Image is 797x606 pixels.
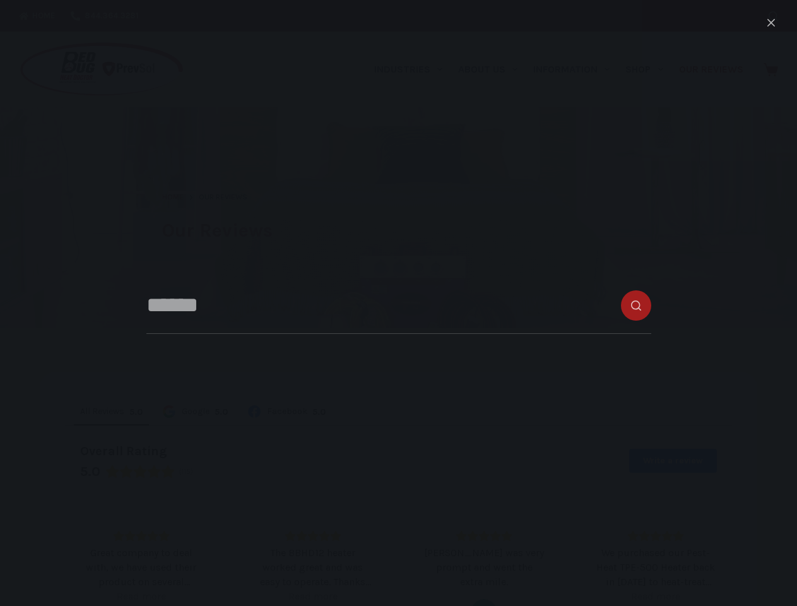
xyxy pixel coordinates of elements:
[19,42,184,98] img: Prevsol/Bed Bug Heat Doctor
[252,545,374,589] div: The BBHD12 heater worked great and was easy to operate. Thanks [PERSON_NAME] it was nice meeting ...
[162,191,184,204] a: Home
[288,589,338,603] div: Read more
[10,5,48,43] button: Open LiveChat chat widget
[424,545,545,589] div: [PERSON_NAME] was very prompt and went the extra mile.
[81,530,202,542] div: Rating: 5.0 out of 5
[450,32,525,107] a: About Us
[117,589,166,603] div: Read more
[80,463,100,480] div: 5.0
[424,530,545,542] div: Rating: 5.0 out of 5
[215,407,228,417] div: Rating: 5.0 out of 5
[526,32,618,107] a: Information
[182,407,210,416] span: Google
[595,545,716,589] div: We purchased our Pest-Heat TPE-500 Heater back in [DATE] to heat-treat second-hand furniture and ...
[629,449,717,473] button: Write a review
[595,530,716,542] div: Rating: 5.0 out of 5
[162,217,635,245] h1: Our Reviews
[129,407,143,417] div: Rating: 5.0 out of 5
[80,463,175,480] div: Rating: 5.0 out of 5
[618,32,671,107] a: Shop
[81,545,202,589] div: Great company to deal with, we have used their product on several apartments with different types...
[312,407,326,417] div: Rating: 5.0 out of 5
[267,407,307,416] span: Facebook
[179,467,193,476] span: (115)
[80,407,124,416] span: All Reviews
[769,11,778,21] button: Search
[215,407,228,417] div: 5.0
[80,441,167,461] div: Overall Rating
[199,191,247,204] span: Our Reviews
[162,193,184,201] span: Home
[366,32,751,107] nav: Primary
[312,407,326,417] div: 5.0
[631,589,680,603] div: Read more
[366,32,450,107] a: Industries
[129,407,143,417] div: 5.0
[671,32,751,107] a: Our Reviews
[252,530,374,542] div: Rating: 5.0 out of 5
[643,455,703,466] span: Write a review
